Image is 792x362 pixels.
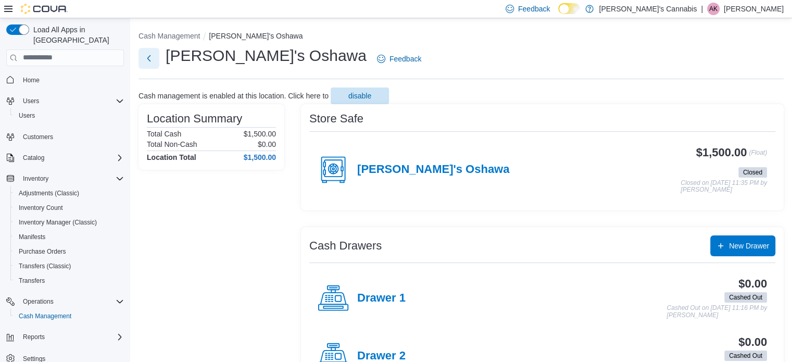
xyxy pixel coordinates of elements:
span: Transfers [19,277,45,285]
button: Purchase Orders [10,244,128,259]
button: Adjustments (Classic) [10,186,128,201]
span: Cashed Out [729,351,762,360]
button: Catalog [2,151,128,165]
span: Cash Management [19,312,71,320]
span: Inventory Count [15,202,124,214]
span: Users [15,109,124,122]
span: Catalog [23,154,44,162]
span: Closed [738,167,767,178]
span: Feedback [518,4,550,14]
button: Customers [2,129,128,144]
span: Inventory Manager (Classic) [15,216,124,229]
h4: [PERSON_NAME]'s Oshawa [357,163,509,177]
p: [PERSON_NAME] [724,3,784,15]
span: Manifests [19,233,45,241]
span: Purchase Orders [19,247,66,256]
p: Cash management is enabled at this location. Click here to [139,92,329,100]
button: Inventory [2,171,128,186]
p: | [701,3,703,15]
a: Feedback [373,48,425,69]
a: Cash Management [15,310,76,322]
h6: Total Non-Cash [147,140,197,148]
a: Inventory Count [15,202,67,214]
span: Cashed Out [724,351,767,361]
span: AK [709,3,718,15]
button: Home [2,72,128,88]
h3: Store Safe [309,113,363,125]
h3: $0.00 [738,278,767,290]
button: Transfers [10,273,128,288]
div: Abby Kirkbride [707,3,720,15]
span: Users [23,97,39,105]
a: Inventory Manager (Classic) [15,216,101,229]
span: Manifests [15,231,124,243]
h3: Location Summary [147,113,242,125]
h3: $1,500.00 [696,146,747,159]
a: Home [19,74,44,86]
span: Customers [23,133,53,141]
span: Customers [19,130,124,143]
h6: Total Cash [147,130,181,138]
button: Operations [19,295,58,308]
span: Purchase Orders [15,245,124,258]
a: Customers [19,131,57,143]
span: Reports [23,333,45,341]
span: Home [19,73,124,86]
span: Inventory Manager (Classic) [19,218,97,227]
a: Users [15,109,39,122]
a: Purchase Orders [15,245,70,258]
a: Manifests [15,231,49,243]
h4: Drawer 1 [357,292,406,305]
a: Adjustments (Classic) [15,187,83,199]
button: Cash Management [139,32,200,40]
p: (Float) [749,146,767,165]
button: Users [19,95,43,107]
button: Reports [19,331,49,343]
span: New Drawer [729,241,769,251]
button: disable [331,88,389,104]
span: disable [348,91,371,101]
span: Catalog [19,152,124,164]
img: Cova [21,4,68,14]
h3: Cash Drawers [309,240,382,252]
button: Cash Management [10,309,128,323]
span: Inventory [23,174,48,183]
span: Users [19,111,35,120]
button: Inventory Manager (Classic) [10,215,128,230]
span: Cashed Out [724,292,767,303]
button: Inventory [19,172,53,185]
span: Adjustments (Classic) [15,187,124,199]
p: $0.00 [258,140,276,148]
a: Transfers [15,274,49,287]
span: Transfers (Classic) [19,262,71,270]
nav: An example of EuiBreadcrumbs [139,31,784,43]
span: Users [19,95,124,107]
span: Closed [743,168,762,177]
span: Inventory [19,172,124,185]
span: Reports [19,331,124,343]
p: Cashed Out on [DATE] 11:16 PM by [PERSON_NAME] [667,305,767,319]
button: Catalog [19,152,48,164]
button: Next [139,48,159,69]
input: Dark Mode [558,3,580,14]
span: Cashed Out [729,293,762,302]
button: Users [10,108,128,123]
p: [PERSON_NAME]'s Cannabis [599,3,697,15]
span: Transfers [15,274,124,287]
button: Users [2,94,128,108]
button: New Drawer [710,235,775,256]
h4: Location Total [147,153,196,161]
span: Operations [23,297,54,306]
span: Transfers (Classic) [15,260,124,272]
a: Transfers (Classic) [15,260,75,272]
h3: $0.00 [738,336,767,348]
span: Load All Apps in [GEOGRAPHIC_DATA] [29,24,124,45]
span: Dark Mode [558,14,559,15]
span: Cash Management [15,310,124,322]
span: Adjustments (Classic) [19,189,79,197]
span: Inventory Count [19,204,63,212]
span: Feedback [389,54,421,64]
h1: [PERSON_NAME]'s Oshawa [166,45,367,66]
button: Operations [2,294,128,309]
h4: $1,500.00 [244,153,276,161]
